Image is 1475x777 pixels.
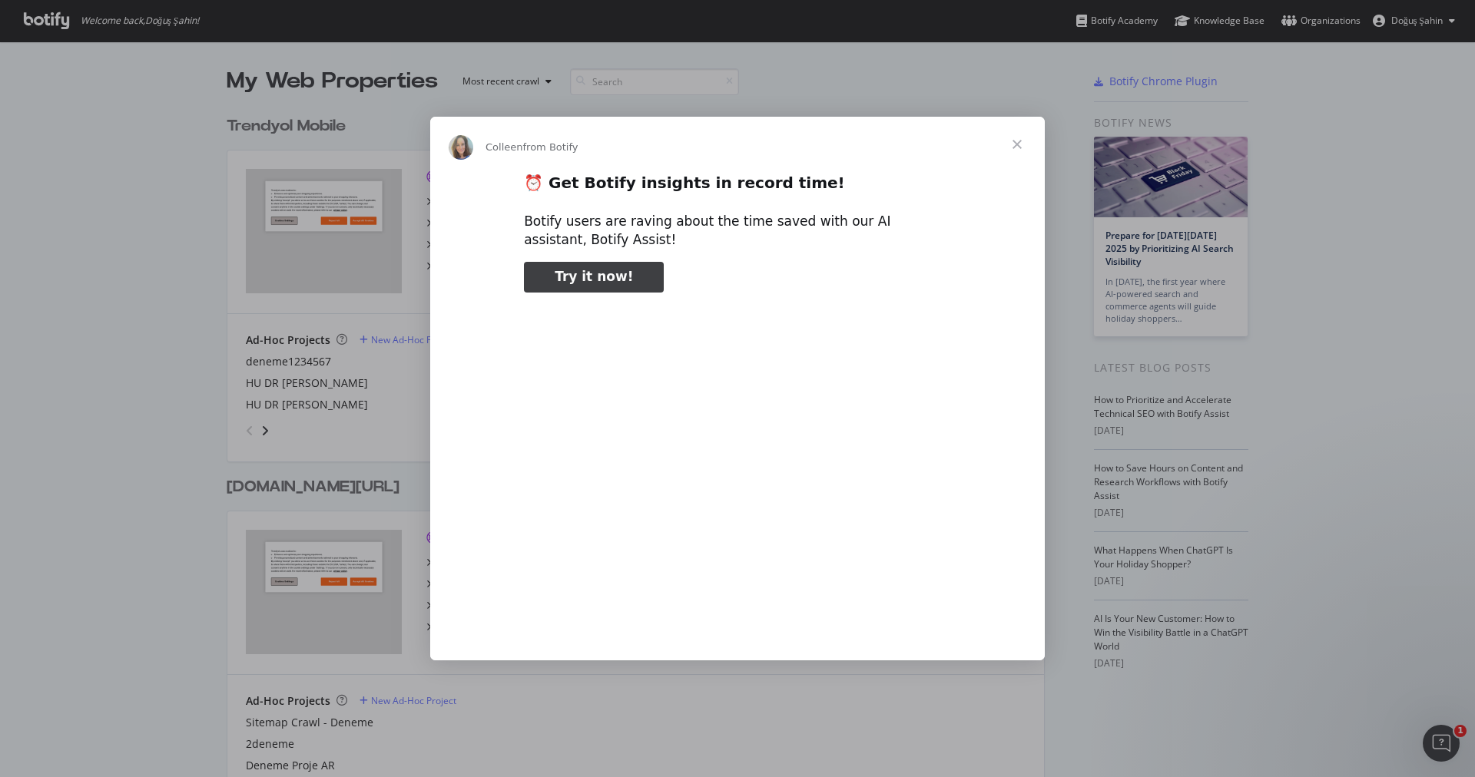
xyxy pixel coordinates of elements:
[555,269,633,284] span: Try it now!
[417,306,1058,626] video: Play video
[449,135,473,160] img: Profile image for Colleen
[523,141,578,153] span: from Botify
[524,173,951,201] h2: ⏰ Get Botify insights in record time!
[524,213,951,250] div: Botify users are raving about the time saved with our AI assistant, Botify Assist!
[524,262,664,293] a: Try it now!
[989,117,1045,172] span: Close
[486,141,523,153] span: Colleen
